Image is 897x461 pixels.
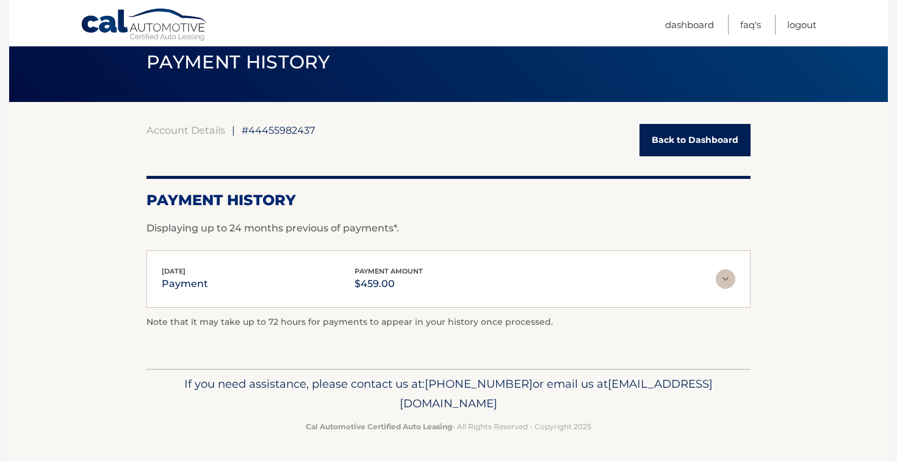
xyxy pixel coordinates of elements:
a: Account Details [146,124,225,136]
h2: Payment History [146,191,751,209]
span: [PHONE_NUMBER] [425,377,533,391]
a: Back to Dashboard [639,124,751,156]
span: [EMAIL_ADDRESS][DOMAIN_NAME] [400,377,713,410]
span: | [232,124,235,136]
p: If you need assistance, please contact us at: or email us at [154,374,743,413]
p: Displaying up to 24 months previous of payments*. [146,221,751,236]
span: [DATE] [162,267,186,275]
span: #44455982437 [242,124,315,136]
span: payment amount [355,267,423,275]
a: FAQ's [740,15,761,35]
span: PAYMENT HISTORY [146,51,330,73]
p: Note that it may take up to 72 hours for payments to appear in your history once processed. [146,315,751,330]
p: $459.00 [355,275,423,292]
a: Logout [787,15,816,35]
p: - All Rights Reserved - Copyright 2025 [154,420,743,433]
a: Dashboard [665,15,714,35]
a: Cal Automotive [81,8,209,43]
strong: Cal Automotive Certified Auto Leasing [306,422,452,431]
p: payment [162,275,208,292]
img: accordion-rest.svg [716,269,735,289]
